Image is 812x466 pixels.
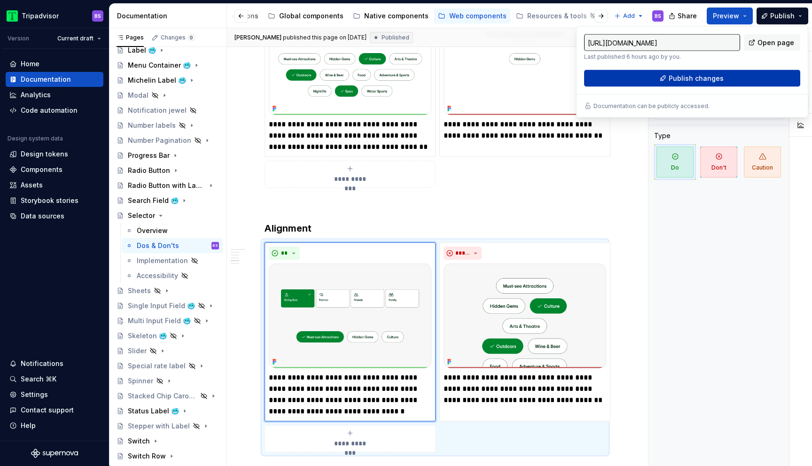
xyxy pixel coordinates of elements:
[21,149,68,159] div: Design tokens
[21,390,48,399] div: Settings
[6,162,103,177] a: Components
[713,11,739,21] span: Preview
[113,193,223,208] a: Search Field 🥶
[434,8,510,23] a: Web components
[122,223,223,238] a: Overview
[7,10,18,22] img: 0ed0e8b8-9446-497d-bad0-376821b19aa5.png
[128,301,195,311] div: Single Input Field 🥶
[584,70,800,87] button: Publish changes
[22,11,59,21] div: Tripadvisor
[113,283,223,298] a: Sheets
[744,34,800,51] a: Open page
[757,8,808,24] button: Publish
[21,374,56,384] div: Search ⌘K
[6,147,103,162] a: Design tokens
[53,32,105,45] button: Current draft
[128,196,179,205] div: Search Field 🥶
[21,75,71,84] div: Documentation
[128,211,155,220] div: Selector
[21,59,39,69] div: Home
[21,196,78,205] div: Storybook stories
[113,373,223,388] a: Spinner
[128,136,191,145] div: Number Pagination
[6,178,103,193] a: Assets
[269,10,431,115] img: ba916aef-e468-4288-86db-9d1419ba5306.png
[113,388,223,404] a: Stacked Chip Carousel 🥶
[94,12,101,20] div: BS
[584,53,740,61] p: Last published 6 hours ago by you.
[6,103,103,118] a: Code automation
[128,361,186,371] div: Special rate label
[113,434,223,449] a: Switch
[113,328,223,343] a: Skeleton 🥶
[623,12,635,20] span: Add
[113,88,223,103] a: Modal
[449,11,507,21] div: Web components
[21,180,43,190] div: Assets
[113,449,223,464] a: Switch Row
[6,418,103,433] button: Help
[113,118,223,133] a: Number labels
[21,421,36,430] div: Help
[6,387,103,402] a: Settings
[444,264,606,368] img: c2bf3dc5-9326-462e-86b6-ad834f52b3e2.png
[6,372,103,387] button: Search ⌘K
[113,73,223,88] a: Michelin Label 🥶
[128,46,156,55] div: Label 🥶
[128,421,190,431] div: Stepper with Label
[113,358,223,373] a: Special rate label
[349,8,432,23] a: Native components
[707,8,753,24] button: Preview
[656,147,694,178] span: Do
[128,316,191,326] div: Multi Input Field 🥶
[128,181,205,190] div: Radio Button with Label
[113,133,223,148] a: Number Pagination
[6,72,103,87] a: Documentation
[128,331,167,341] div: Skeleton 🥶
[283,34,367,41] div: published this page on [DATE]
[21,211,64,221] div: Data sources
[6,209,103,224] a: Data sources
[21,90,51,100] div: Analytics
[137,256,188,265] div: Implementation
[187,34,195,41] span: 9
[128,286,151,295] div: Sheets
[113,343,223,358] a: Slider
[113,148,223,163] a: Progress Bar
[113,178,223,193] a: Radio Button with Label
[21,359,63,368] div: Notifications
[213,241,218,250] div: BS
[128,106,187,115] div: Notification jewel
[21,106,78,115] div: Code automation
[128,391,197,401] div: Stacked Chip Carousel 🥶
[654,131,671,140] div: Type
[117,11,223,21] div: Documentation
[664,8,703,24] button: Share
[122,253,223,268] a: Implementation
[21,165,62,174] div: Components
[264,8,347,23] a: Global components
[234,34,281,41] span: [PERSON_NAME]
[31,449,78,458] svg: Supernova Logo
[113,298,223,313] a: Single Input Field 🥶
[700,147,737,178] span: Don't
[611,9,647,23] button: Add
[8,35,29,42] div: Version
[113,208,223,223] a: Selector
[113,313,223,328] a: Multi Input Field 🥶
[128,166,170,175] div: Radio Button
[6,356,103,371] button: Notifications
[265,222,606,235] h3: Alignment
[128,76,186,85] div: Michelin Label 🥶
[47,7,423,25] div: Page tree
[137,241,179,250] div: Dos & Don'ts
[279,11,344,21] div: Global components
[742,144,783,180] button: Caution
[444,10,606,115] img: 67681a7c-618d-490d-802b-34c9a997ec0e.png
[6,87,103,102] a: Analytics
[382,34,409,41] span: Published
[669,74,724,83] span: Publish changes
[57,35,94,42] span: Current draft
[8,135,63,142] div: Design system data
[21,405,74,415] div: Contact support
